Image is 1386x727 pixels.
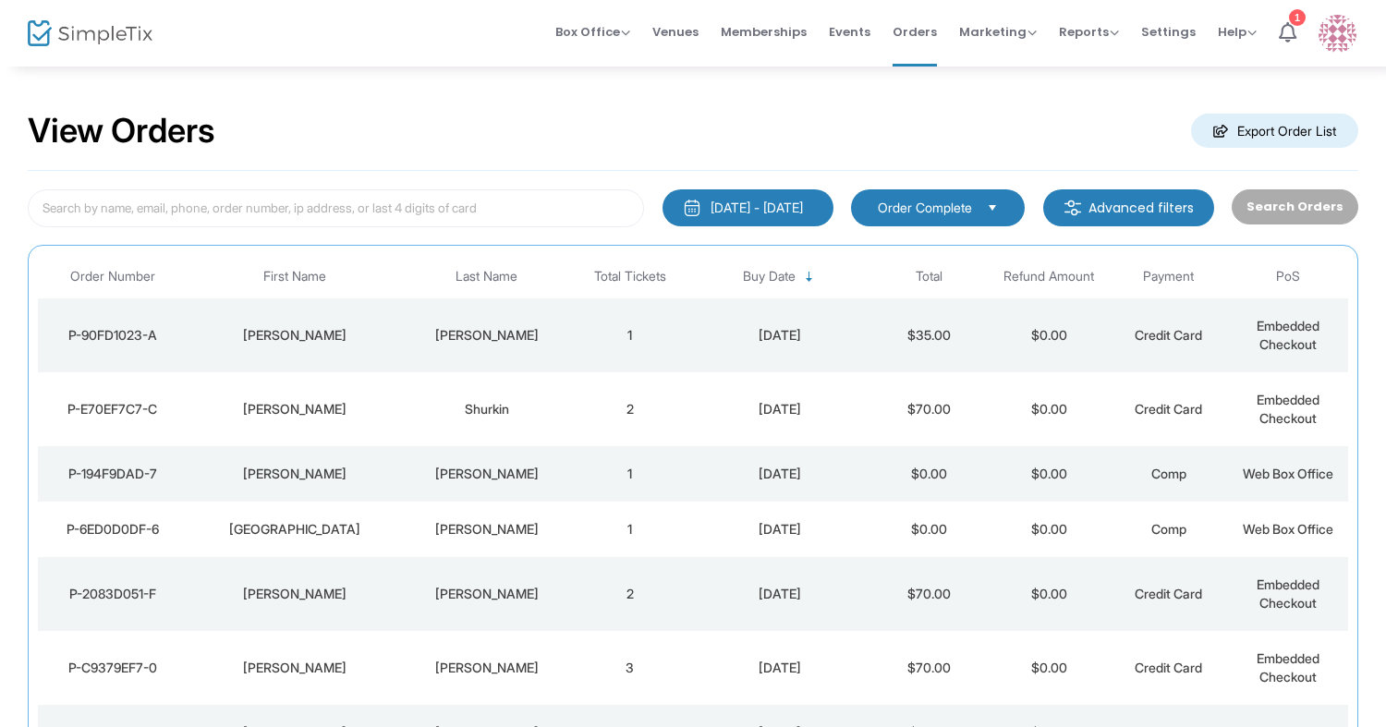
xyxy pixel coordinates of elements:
td: $0.00 [989,557,1108,631]
div: Jane [192,585,398,603]
div: P-E70EF7C7-C [43,400,183,418]
span: Last Name [456,269,517,285]
span: Memberships [721,8,807,55]
span: Embedded Checkout [1257,392,1319,426]
td: $0.00 [989,372,1108,446]
div: 8/14/2025 [695,520,865,539]
span: PoS [1276,269,1300,285]
td: 1 [570,446,689,502]
td: $0.00 [989,446,1108,502]
div: Shurkin [407,400,565,418]
div: P-90FD1023-A [43,326,183,345]
span: Credit Card [1135,401,1202,417]
input: Search by name, email, phone, order number, ip address, or last 4 digits of card [28,189,644,227]
span: Settings [1141,8,1196,55]
div: Pereda-Echeverry [407,465,565,483]
span: Box Office [555,23,630,41]
div: 8/14/2025 [695,585,865,603]
div: Melissa [192,400,398,418]
div: P-6ED0D0DF-6 [43,520,183,539]
div: Sydney [192,520,398,539]
td: $0.00 [989,502,1108,557]
span: Embedded Checkout [1257,650,1319,685]
span: Buy Date [743,269,796,285]
td: $0.00 [869,446,989,502]
span: Web Box Office [1243,466,1333,481]
td: $0.00 [989,631,1108,705]
td: 1 [570,502,689,557]
span: First Name [263,269,326,285]
td: $70.00 [869,557,989,631]
div: Nona [192,659,398,677]
img: filter [1064,199,1082,217]
th: Total Tickets [570,255,689,298]
td: $35.00 [869,298,989,372]
span: Help [1218,23,1257,41]
div: 1 [1289,9,1306,26]
td: 2 [570,372,689,446]
td: 1 [570,298,689,372]
td: $0.00 [989,298,1108,372]
span: Sortable [802,270,817,285]
div: Durand [407,585,565,603]
span: Marketing [959,23,1037,41]
span: Order Number [70,269,155,285]
h2: View Orders [28,111,215,151]
div: 8/14/2025 [695,659,865,677]
th: Total [869,255,989,298]
span: Embedded Checkout [1257,576,1319,611]
img: monthly [683,199,701,217]
span: Credit Card [1135,660,1202,675]
div: [DATE] - [DATE] [711,199,803,217]
td: 2 [570,557,689,631]
div: Coffey [407,520,565,539]
span: Credit Card [1135,586,1202,601]
span: Events [829,8,870,55]
span: Web Box Office [1243,521,1333,537]
span: Credit Card [1135,327,1202,343]
div: 8/14/2025 [695,326,865,345]
span: Comp [1151,521,1186,537]
span: Embedded Checkout [1257,318,1319,352]
td: 3 [570,631,689,705]
span: Venues [652,8,699,55]
span: Payment [1143,269,1194,285]
div: 8/14/2025 [695,400,865,418]
span: Reports [1059,23,1119,41]
div: P-194F9DAD-7 [43,465,183,483]
td: $70.00 [869,372,989,446]
button: Select [979,198,1005,218]
span: Order Complete [878,199,972,217]
m-button: Advanced filters [1043,189,1214,226]
div: Medlock [407,326,565,345]
td: $0.00 [869,502,989,557]
th: Refund Amount [989,255,1108,298]
span: Orders [893,8,937,55]
button: [DATE] - [DATE] [663,189,833,226]
div: 8/14/2025 [695,465,865,483]
div: Sophia [192,465,398,483]
td: $70.00 [869,631,989,705]
div: P-2083D051-F [43,585,183,603]
div: Alanna [192,326,398,345]
div: Lewis [407,659,565,677]
div: P-C9379EF7-0 [43,659,183,677]
m-button: Export Order List [1191,114,1358,148]
span: Comp [1151,466,1186,481]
